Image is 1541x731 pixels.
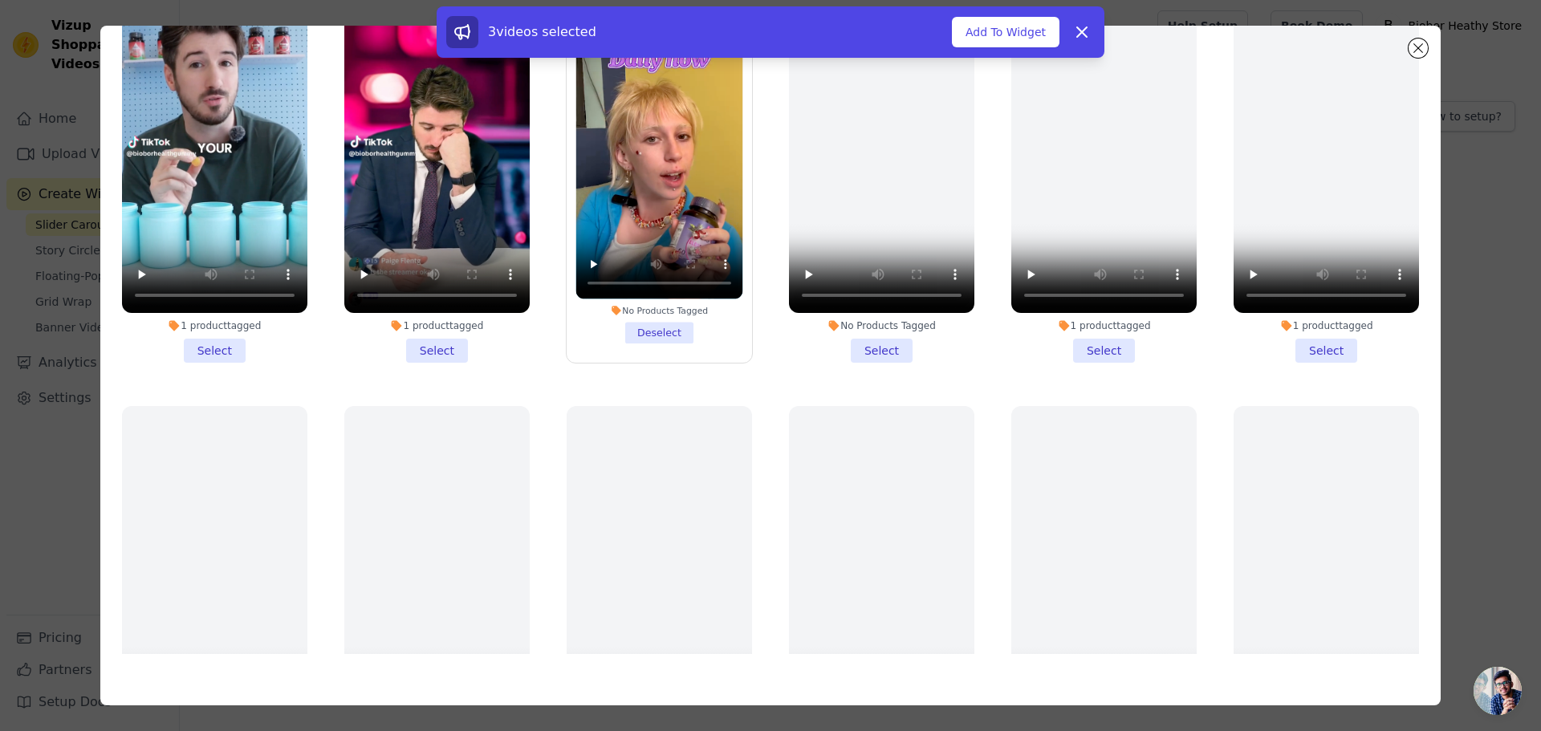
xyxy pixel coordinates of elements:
div: 1 product tagged [344,319,530,332]
a: Open chat [1474,667,1522,715]
span: 3 videos selected [488,24,596,39]
div: 1 product tagged [122,319,307,332]
div: 1 product tagged [1011,319,1197,332]
div: No Products Tagged [575,305,742,316]
button: Add To Widget [952,17,1059,47]
div: 1 product tagged [1234,319,1419,332]
div: No Products Tagged [789,319,974,332]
